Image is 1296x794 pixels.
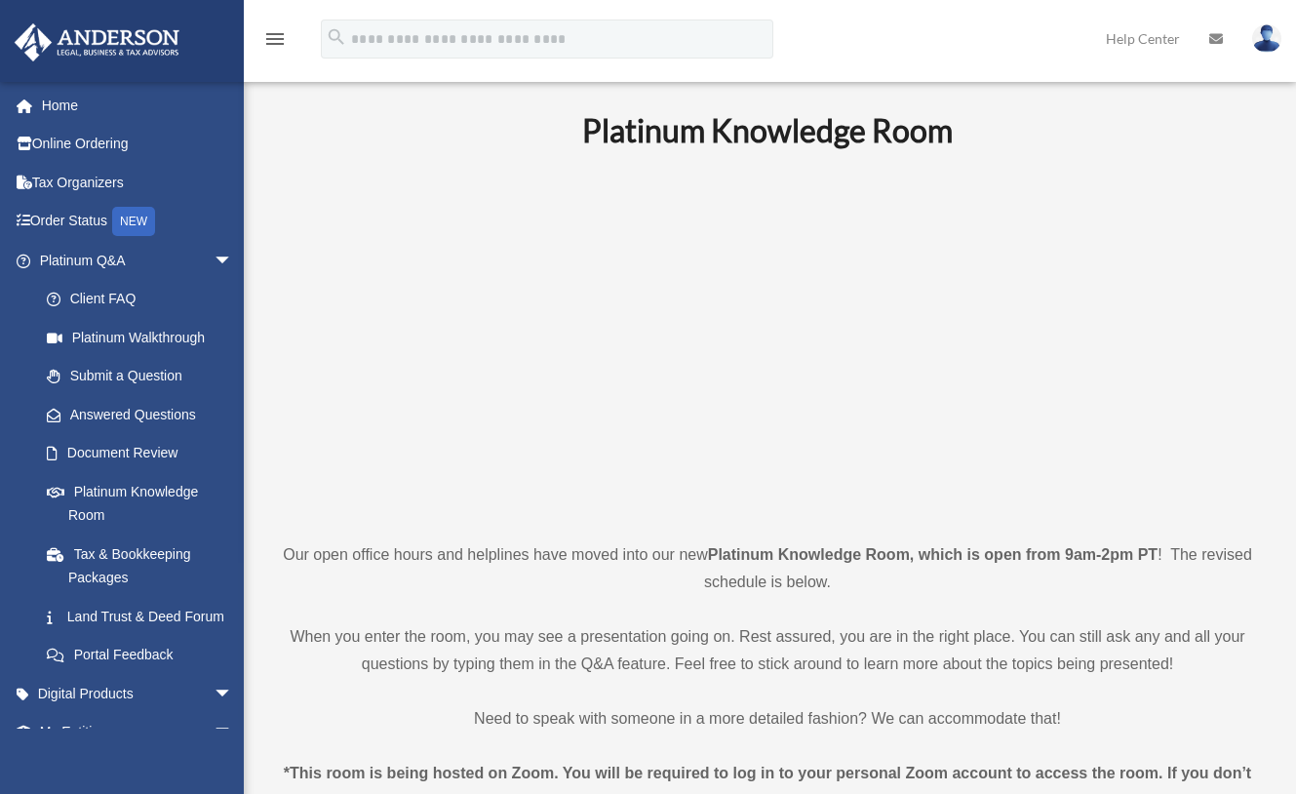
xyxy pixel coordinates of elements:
[582,111,953,149] b: Platinum Knowledge Room
[27,357,262,396] a: Submit a Question
[14,202,262,242] a: Order StatusNEW
[9,23,185,61] img: Anderson Advisors Platinum Portal
[1252,24,1281,53] img: User Pic
[708,546,1158,563] strong: Platinum Knowledge Room, which is open from 9am-2pm PT
[27,597,262,636] a: Land Trust & Deed Forum
[263,27,287,51] i: menu
[14,674,262,713] a: Digital Productsarrow_drop_down
[475,176,1060,505] iframe: 231110_Toby_KnowledgeRoom
[214,674,253,714] span: arrow_drop_down
[112,207,155,236] div: NEW
[27,636,262,675] a: Portal Feedback
[278,623,1257,678] p: When you enter the room, you may see a presentation going on. Rest assured, you are in the right ...
[14,125,262,164] a: Online Ordering
[14,163,262,202] a: Tax Organizers
[326,26,347,48] i: search
[27,395,262,434] a: Answered Questions
[27,434,262,473] a: Document Review
[14,241,262,280] a: Platinum Q&Aarrow_drop_down
[263,34,287,51] a: menu
[27,280,262,319] a: Client FAQ
[27,472,253,535] a: Platinum Knowledge Room
[214,241,253,281] span: arrow_drop_down
[27,535,262,597] a: Tax & Bookkeeping Packages
[14,713,262,752] a: My Entitiesarrow_drop_down
[214,713,253,753] span: arrow_drop_down
[278,541,1257,596] p: Our open office hours and helplines have moved into our new ! The revised schedule is below.
[14,86,262,125] a: Home
[278,705,1257,733] p: Need to speak with someone in a more detailed fashion? We can accommodate that!
[27,318,262,357] a: Platinum Walkthrough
